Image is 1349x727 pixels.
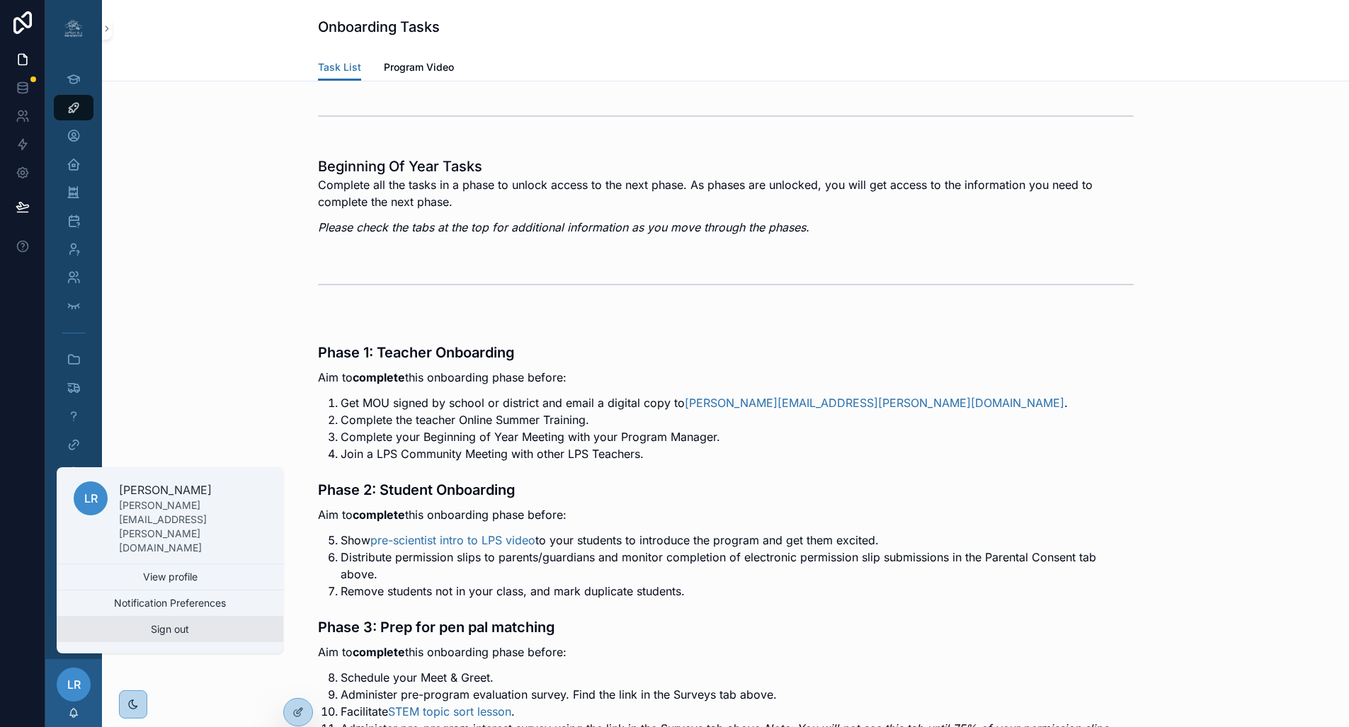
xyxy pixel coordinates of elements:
a: Task List [318,55,361,81]
li: Join a LPS Community Meeting with other LPS Teachers. [341,445,1134,462]
em: Please check the tabs at the top for additional information as you move through the phases. [318,220,809,234]
li: Complete your Beginning of Year Meeting with your Program Manager. [341,428,1134,445]
strong: complete [353,508,405,522]
li: Administer pre-program evaluation survey. Find the link in the Surveys tab above. [341,686,1134,703]
li: Distribute permission slips to parents/guardians and monitor completion of electronic permission ... [341,549,1134,583]
p: Aim to this onboarding phase before: [318,506,1134,523]
li: Show to your students to introduce the program and get them excited. [341,532,1134,549]
h3: Phase 3: Prep for pen pal matching [318,617,1134,638]
li: Remove students not in your class, and mark duplicate students. [341,583,1134,600]
p: Aim to this onboarding phase before: [318,643,1134,660]
h1: Onboarding Tasks [318,17,440,37]
span: Task List [318,60,361,74]
span: LR [67,676,81,693]
li: Schedule your Meet & Greet. [341,669,1134,686]
h3: Phase 2: Student Onboarding [318,479,1134,500]
p: [PERSON_NAME][EMAIL_ADDRESS][PERSON_NAME][DOMAIN_NAME] [119,498,266,555]
li: Facilitate . [341,703,1134,720]
span: LR [84,490,98,507]
h1: Beginning Of Year Tasks [318,156,1134,176]
li: Complete the teacher Online Summer Training. [341,411,1134,428]
button: Notification Preferences [57,590,283,616]
p: [PERSON_NAME] [119,481,266,498]
strong: complete [353,645,405,659]
p: Aim to this onboarding phase before: [318,369,1134,386]
span: Program Video [384,60,454,74]
p: Complete all the tasks in a phase to unlock access to the next phase. As phases are unlocked, you... [318,176,1134,210]
a: STEM topic sort lesson [388,704,511,719]
img: App logo [62,17,85,40]
a: View profile [57,564,283,590]
div: scrollable content [45,57,102,504]
a: pre-scientist intro to LPS video [370,533,535,547]
li: Get MOU signed by school or district and email a digital copy to . [341,394,1134,411]
strong: complete [353,370,405,384]
h3: Phase 1: Teacher Onboarding [318,342,1134,363]
a: Program Video [384,55,454,83]
button: Sign out [57,617,283,642]
a: [PERSON_NAME][EMAIL_ADDRESS][PERSON_NAME][DOMAIN_NAME] [685,396,1064,410]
